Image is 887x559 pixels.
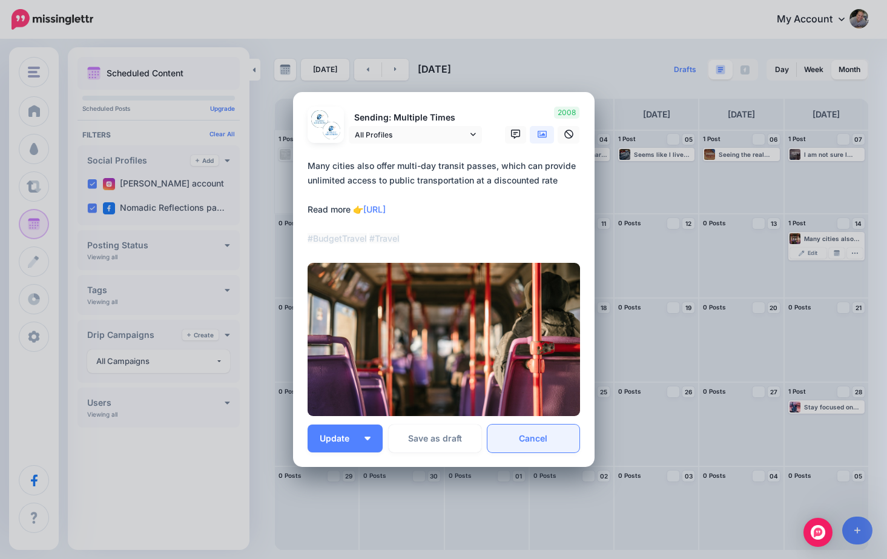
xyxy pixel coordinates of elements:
img: PXM67I55YKWV6PMRNOB4IFECMPLWLSBD.jpg [308,263,580,416]
button: Update [308,425,383,452]
div: Open Intercom Messenger [803,518,833,547]
a: All Profiles [349,126,482,144]
span: Update [320,434,358,443]
div: Many cities also offer multi-day transit passes, which can provide unlimited access to public tra... [308,159,586,246]
img: 348512645_610576197696282_7652708142999725825_n-bsa129759.jpg [323,122,340,139]
p: Sending: Multiple Times [349,111,482,125]
img: 345453625_962969444706605_4251042684334671834_n-bsa129331.jpg [311,110,329,128]
span: All Profiles [355,128,467,141]
img: arrow-down-white.png [364,437,371,440]
button: Save as draft [389,425,481,452]
a: Cancel [487,425,580,452]
span: 2008 [554,107,579,119]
